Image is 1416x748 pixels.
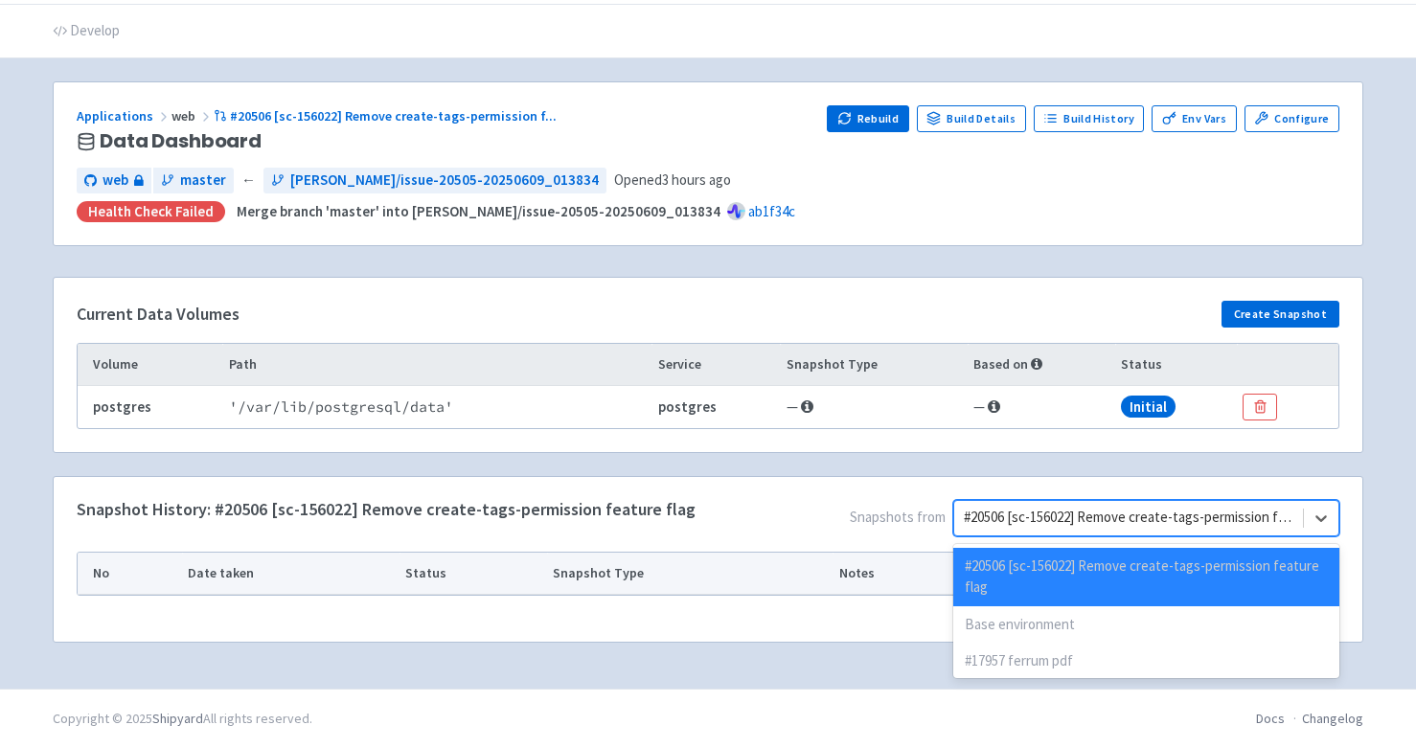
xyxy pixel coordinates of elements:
[614,170,731,192] span: Opened
[230,107,557,125] span: #20506 [sc-156022] Remove create-tags-permission f ...
[1115,344,1237,386] th: Status
[696,500,1339,544] span: Snapshots from
[263,168,606,193] a: [PERSON_NAME]/issue-20505-20250609_013834
[100,130,262,152] span: Data Dashboard
[153,168,234,193] a: master
[1152,105,1236,132] a: Env Vars
[78,344,222,386] th: Volume
[152,710,203,727] a: Shipyard
[222,344,651,386] th: Path
[953,643,1339,680] div: #17957 ferrum pdf
[222,386,651,428] td: ' /var/lib/postgresql/data '
[827,105,909,132] button: Rebuild
[77,107,171,125] a: Applications
[1034,105,1145,132] a: Build History
[93,397,151,416] b: postgres
[77,168,151,193] a: web
[917,105,1026,132] a: Build Details
[241,170,256,192] span: ←
[1256,710,1285,727] a: Docs
[171,107,214,125] span: web
[77,500,696,519] h4: Snapshot History: #20506 [sc-156022] Remove create-tags-permission feature flag
[547,553,833,595] th: Snapshot Type
[1245,105,1339,132] a: Configure
[53,709,312,729] div: Copyright © 2025 All rights reserved.
[651,344,780,386] th: Service
[77,305,240,324] h4: Current Data Volumes
[180,170,226,192] span: master
[833,553,965,595] th: Notes
[953,606,1339,644] div: Base environment
[53,5,120,58] a: Develop
[290,170,599,192] span: [PERSON_NAME]/issue-20505-20250609_013834
[968,386,1115,428] td: —
[237,202,720,220] strong: Merge branch 'master' into [PERSON_NAME]/issue-20505-20250609_013834
[1121,396,1176,418] span: Initial
[953,548,1339,606] div: #20506 [sc-156022] Remove create-tags-permission feature flag
[748,202,795,220] a: ab1f34c
[968,344,1115,386] th: Based on
[1302,710,1363,727] a: Changelog
[1222,301,1339,328] button: Create Snapshot
[78,553,182,595] th: No
[182,553,399,595] th: Date taken
[400,553,547,595] th: Status
[214,107,560,125] a: #20506 [sc-156022] Remove create-tags-permission f...
[662,170,731,189] time: 3 hours ago
[780,344,968,386] th: Snapshot Type
[658,397,717,416] b: postgres
[77,201,225,223] div: Health check failed
[103,170,128,192] span: web
[780,386,968,428] td: —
